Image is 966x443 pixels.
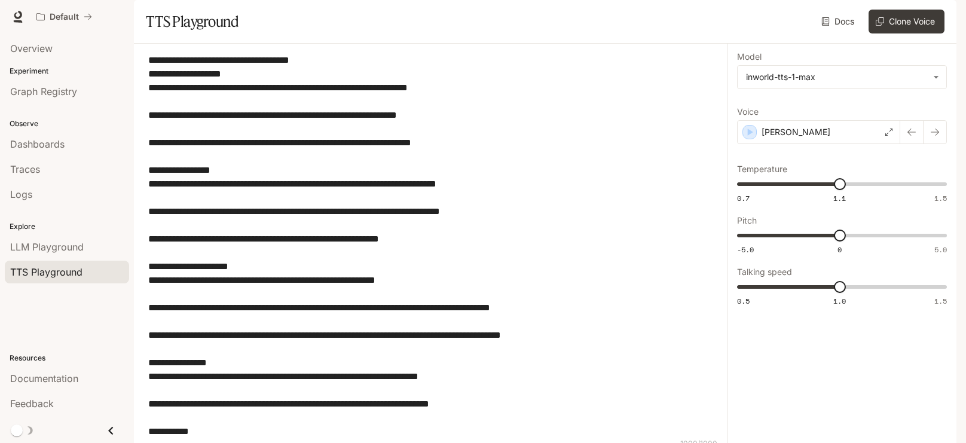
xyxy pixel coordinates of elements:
span: 0.7 [737,193,750,203]
a: Docs [819,10,859,33]
p: Talking speed [737,268,792,276]
span: 1.5 [934,296,947,306]
h1: TTS Playground [146,10,239,33]
span: 1.0 [833,296,846,306]
span: 5.0 [934,245,947,255]
p: Pitch [737,216,757,225]
button: Clone Voice [869,10,944,33]
button: All workspaces [31,5,97,29]
p: [PERSON_NAME] [762,126,830,138]
p: Temperature [737,165,787,173]
div: inworld-tts-1-max [746,71,927,83]
p: Voice [737,108,759,116]
span: -5.0 [737,245,754,255]
div: inworld-tts-1-max [738,66,946,88]
p: Model [737,53,762,61]
span: 1.5 [934,193,947,203]
span: 0.5 [737,296,750,306]
p: Default [50,12,79,22]
span: 1.1 [833,193,846,203]
span: 0 [837,245,842,255]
